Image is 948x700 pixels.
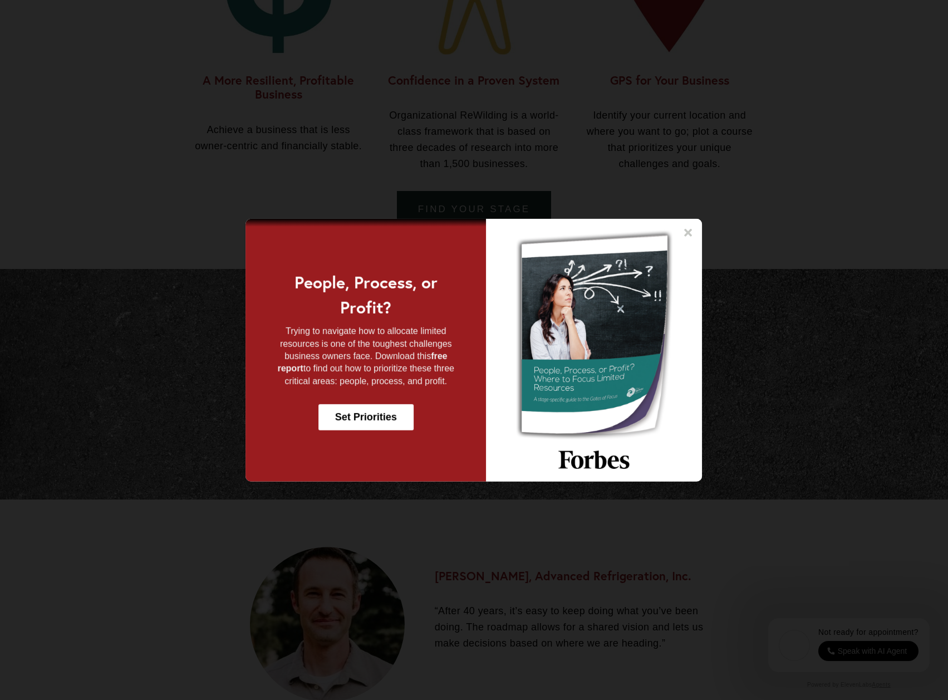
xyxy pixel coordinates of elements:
[268,270,464,320] h2: People, Process, or Profit?
[318,404,414,430] a: Set Priorities
[278,351,448,373] strong: free report
[486,218,702,481] img: GOF LeadGen Popup
[284,364,454,385] span: to find out how to prioritize these three critical areas: people, process, and profit.
[280,326,452,361] span: Trying to navigate how to allocate limited resources is one of the toughest challenges business o...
